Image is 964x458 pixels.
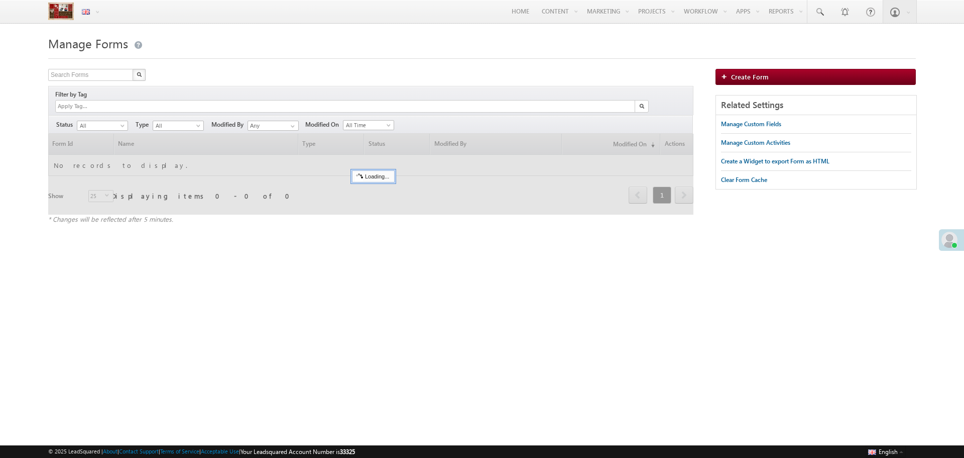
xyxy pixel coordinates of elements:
[340,448,355,455] span: 33325
[48,447,355,456] span: © 2025 LeadSquared | | | | |
[55,89,90,100] div: Filter by Tag
[352,170,395,182] div: Loading...
[77,121,128,131] a: All
[57,102,116,111] input: Apply Tag...
[248,121,299,131] input: Type to Search
[721,134,790,152] a: Manage Custom Activities
[153,121,204,131] a: All
[343,120,394,130] a: All Time
[721,120,781,129] div: Manage Custom Fields
[211,120,248,129] span: Modified By
[119,448,159,454] a: Contact Support
[153,121,201,130] span: All
[137,72,142,77] img: Search
[716,96,916,115] div: Related Settings
[136,120,153,129] span: Type
[48,215,693,224] div: * Changes will be reflected after 5 minutes.
[721,115,781,133] a: Manage Custom Fields
[721,157,829,166] div: Create a Widget to export Form as HTML
[866,445,906,457] button: English
[721,138,790,147] div: Manage Custom Activities
[731,72,769,81] span: Create Form
[56,120,77,129] span: Status
[201,448,239,454] a: Acceptable Use
[721,152,829,170] a: Create a Widget to export Form as HTML
[240,448,355,455] span: Your Leadsquared Account Number is
[343,121,391,130] span: All Time
[879,448,898,455] span: English
[48,35,128,51] span: Manage Forms
[305,120,343,129] span: Modified On
[48,3,74,20] img: Custom Logo
[639,104,644,109] img: Search
[721,73,731,79] img: add_icon.png
[721,175,767,185] div: Clear Form Cache
[77,121,125,130] span: All
[103,448,117,454] a: About
[285,121,298,131] a: Show All Items
[160,448,199,454] a: Terms of Service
